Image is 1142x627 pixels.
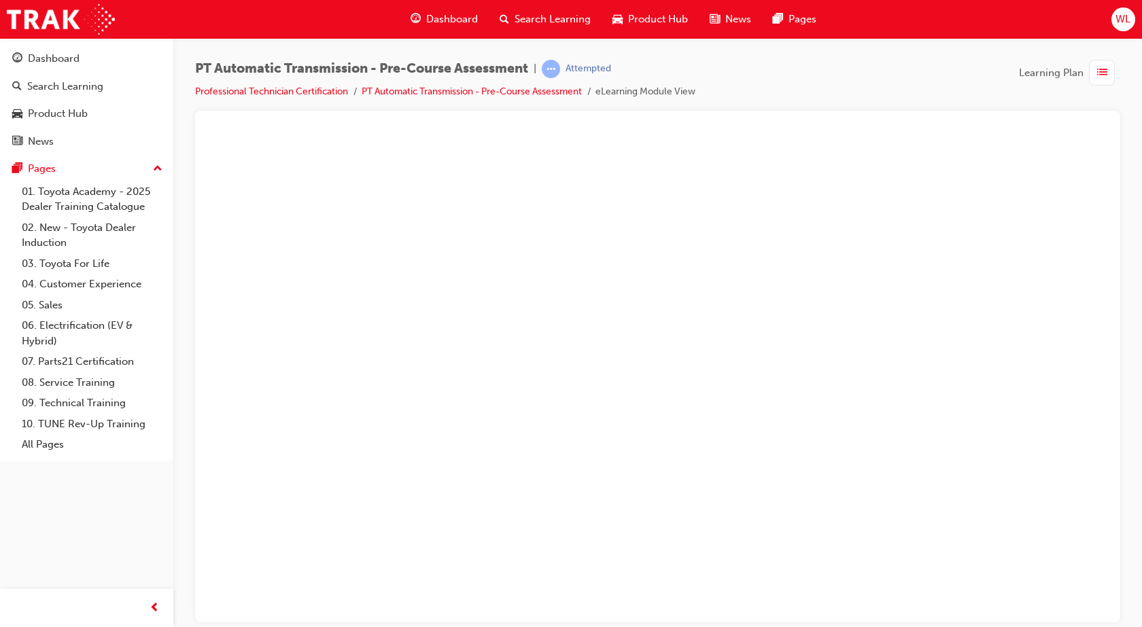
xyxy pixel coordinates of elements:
[612,11,623,28] span: car-icon
[150,600,160,617] span: prev-icon
[12,81,22,93] span: search-icon
[16,372,168,393] a: 08. Service Training
[28,51,80,67] div: Dashboard
[195,86,348,97] a: Professional Technician Certification
[489,5,602,33] a: search-iconSearch Learning
[400,5,489,33] a: guage-iconDashboard
[12,108,22,120] span: car-icon
[1115,12,1130,27] span: WL
[16,414,168,435] a: 10. TUNE Rev-Up Training
[566,62,611,75] div: Attempted
[7,4,115,35] img: Trak
[27,79,103,94] div: Search Learning
[16,217,168,253] a: 02. New - Toyota Dealer Induction
[699,5,762,33] a: news-iconNews
[710,11,720,28] span: news-icon
[16,181,168,217] a: 01. Toyota Academy - 2025 Dealer Training Catalogue
[725,12,751,27] span: News
[195,61,528,77] span: PT Automatic Transmission - Pre-Course Assessment
[773,11,783,28] span: pages-icon
[789,12,816,27] span: Pages
[1111,7,1135,31] button: WL
[5,101,168,126] a: Product Hub
[426,12,478,27] span: Dashboard
[534,61,536,77] span: |
[28,106,88,122] div: Product Hub
[595,84,695,100] li: eLearning Module View
[1097,65,1107,82] span: list-icon
[1019,65,1084,81] span: Learning Plan
[5,129,168,154] a: News
[16,253,168,274] a: 03. Toyota For Life
[602,5,699,33] a: car-iconProduct Hub
[28,134,54,149] div: News
[16,434,168,455] a: All Pages
[5,156,168,181] button: Pages
[16,351,168,372] a: 07. Parts21 Certification
[1019,60,1120,86] button: Learning Plan
[16,393,168,414] a: 09. Technical Training
[411,11,421,28] span: guage-icon
[16,274,168,295] a: 04. Customer Experience
[500,11,509,28] span: search-icon
[5,43,168,156] button: DashboardSearch LearningProduct HubNews
[362,86,582,97] a: PT Automatic Transmission - Pre-Course Assessment
[762,5,827,33] a: pages-iconPages
[12,163,22,175] span: pages-icon
[5,46,168,71] a: Dashboard
[16,315,168,351] a: 06. Electrification (EV & Hybrid)
[153,160,162,178] span: up-icon
[16,295,168,316] a: 05. Sales
[515,12,591,27] span: Search Learning
[5,74,168,99] a: Search Learning
[12,136,22,148] span: news-icon
[12,53,22,65] span: guage-icon
[28,161,56,177] div: Pages
[628,12,688,27] span: Product Hub
[542,60,560,78] span: learningRecordVerb_ATTEMPT-icon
